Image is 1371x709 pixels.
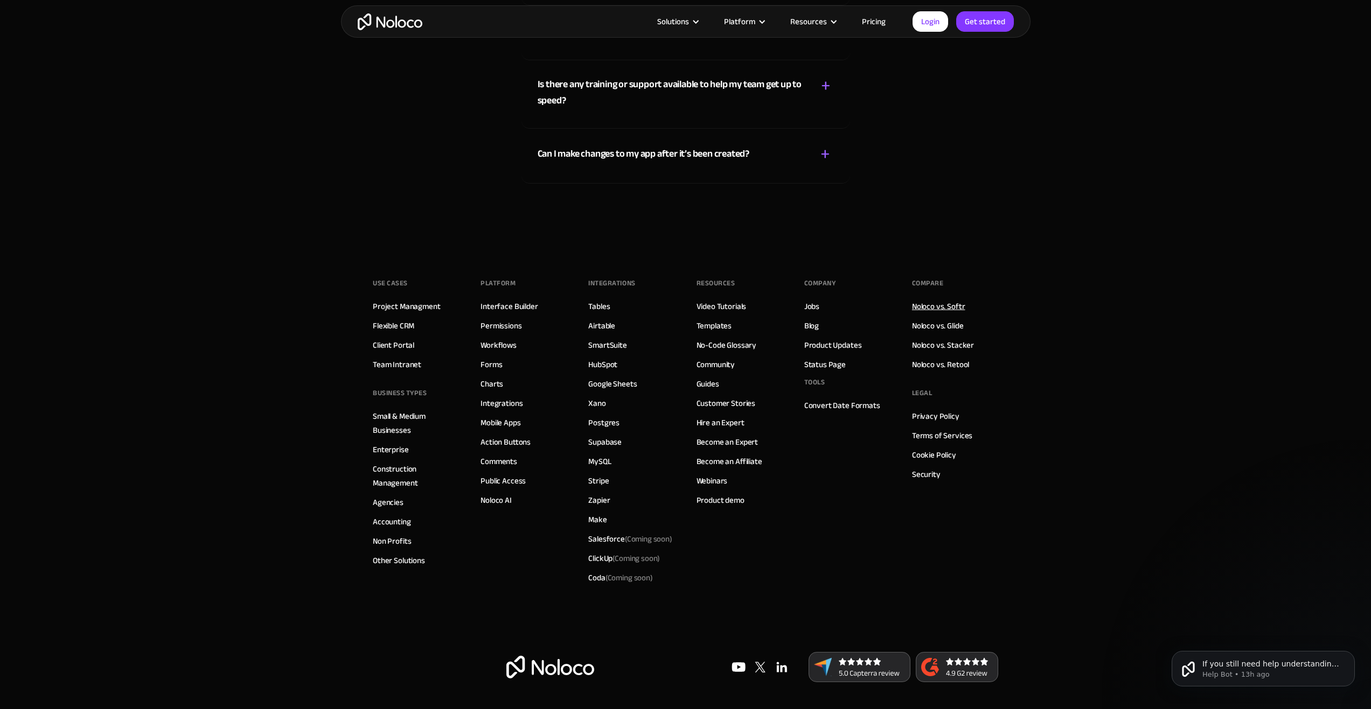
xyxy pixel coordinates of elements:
[373,553,425,567] a: Other Solutions
[373,357,421,371] a: Team Intranet
[912,429,972,443] a: Terms of Services
[848,15,899,29] a: Pricing
[47,31,186,104] span: If you still need help understanding how reconnecting your Airtable base might impact your apps, ...
[588,551,660,565] div: ClickUp
[373,443,409,457] a: Enterprise
[373,515,411,529] a: Accounting
[538,76,805,109] div: Is there any training or support available to help my team get up to speed?
[804,357,846,371] a: Status Page
[481,377,503,391] a: Charts
[47,41,186,51] p: Message from Help Bot, sent 13h ago
[804,338,862,352] a: Product Updates
[912,299,965,313] a: Noloco vs. Softr
[373,385,427,401] div: BUSINESS TYPES
[606,570,653,585] span: (Coming soon)
[481,435,531,449] a: Action Buttons
[373,534,411,548] a: Non Profits
[711,15,777,29] div: Platform
[588,377,637,391] a: Google Sheets
[481,299,538,313] a: Interface Builder
[373,275,408,291] div: Use Cases
[697,416,744,430] a: Hire an Expert
[538,146,749,162] div: Can I make changes to my app after it’s been created?
[373,319,414,333] a: Flexible CRM
[912,385,932,401] div: Legal
[481,396,523,410] a: Integrations
[588,435,622,449] a: Supabase
[588,319,615,333] a: Airtable
[588,474,609,488] a: Stripe
[373,409,459,437] a: Small & Medium Businesses
[588,513,607,527] a: Make
[912,409,959,423] a: Privacy Policy
[724,15,755,29] div: Platform
[588,396,606,410] a: Xano
[588,299,610,313] a: Tables
[821,76,831,95] div: +
[912,467,941,481] a: Security
[625,531,672,546] span: (Coming soon)
[697,435,758,449] a: Become an Expert
[804,275,836,291] div: Company
[657,15,689,29] div: Solutions
[697,319,732,333] a: Templates
[481,416,520,430] a: Mobile Apps
[912,357,969,371] a: Noloco vs. Retool
[1156,628,1371,704] iframe: Intercom notifications message
[912,448,956,462] a: Cookie Policy
[777,15,848,29] div: Resources
[956,11,1014,32] a: Get started
[697,377,719,391] a: Guides
[588,357,617,371] a: HubSpot
[790,15,827,29] div: Resources
[588,571,652,585] div: Coda
[481,493,512,507] a: Noloco AI
[697,357,735,371] a: Community
[481,474,526,488] a: Public Access
[912,319,964,333] a: Noloco vs. Glide
[913,11,948,32] a: Login
[697,299,747,313] a: Video Tutorials
[804,319,819,333] a: Blog
[697,474,728,488] a: Webinars
[373,338,414,352] a: Client Portal
[373,495,403,509] a: Agencies
[588,275,635,291] div: INTEGRATIONS
[697,338,757,352] a: No-Code Glossary
[588,416,620,430] a: Postgres
[613,551,660,566] span: (Coming soon)
[804,374,825,390] div: Tools
[588,532,672,546] div: Salesforce
[697,454,762,468] a: Become an Affiliate
[373,462,459,490] a: Construction Management
[481,357,502,371] a: Forms
[697,493,744,507] a: Product demo
[588,493,610,507] a: Zapier
[820,145,830,164] div: +
[481,454,517,468] a: Comments
[481,319,521,333] a: Permissions
[912,275,944,291] div: Compare
[697,396,756,410] a: Customer Stories
[697,275,735,291] div: Resources
[912,338,974,352] a: Noloco vs. Stacker
[588,338,627,352] a: SmartSuite
[588,454,611,468] a: MySQL
[804,398,880,412] a: Convert Date Formats
[804,299,819,313] a: Jobs
[481,338,517,352] a: Workflows
[373,299,440,313] a: Project Managment
[358,13,422,30] a: home
[481,275,516,291] div: Platform
[644,15,711,29] div: Solutions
